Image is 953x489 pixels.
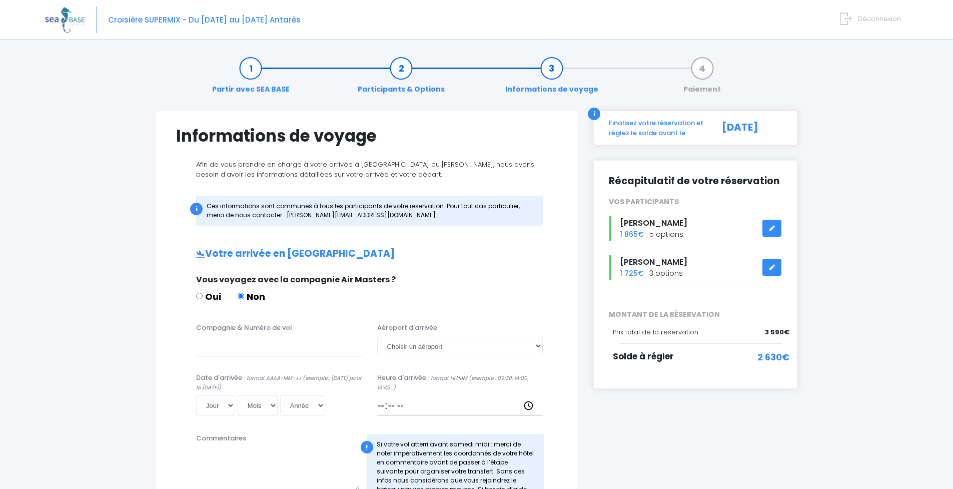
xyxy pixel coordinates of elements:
span: 3 590€ [765,327,789,337]
span: Croisière SUPERMIX - Du [DATE] au [DATE] Antarès [108,15,301,25]
label: Heure d'arrivée [377,373,543,392]
h2: Votre arrivée en [GEOGRAPHIC_DATA] [176,248,558,260]
h1: Informations de voyage [176,126,558,146]
span: 1 865€ [620,229,644,239]
a: Participants & Options [353,63,450,95]
div: - 5 options [601,216,789,241]
a: Partir avec SEA BASE [207,63,295,95]
div: i [190,203,203,215]
span: Vous voyagez avec la compagnie Air Masters ? [196,274,396,285]
div: i [588,108,600,120]
span: [PERSON_NAME] [620,217,687,229]
a: Informations de voyage [500,63,603,95]
span: MONTANT DE LA RÉSERVATION [601,309,789,320]
label: Date d'arrivée [196,373,362,392]
i: - format HH:MM (exemple : 09:30, 14:00, 19:45...) [377,374,528,392]
div: Ces informations sont communes à tous les participants de votre réservation. Pour tout cas partic... [196,196,543,226]
label: Aéroport d'arrivée [377,323,437,333]
input: __:__ [377,395,543,415]
input: Oui [196,293,203,299]
p: Afin de vous prendre en charge à votre arrivée à [GEOGRAPHIC_DATA] ou [PERSON_NAME], nous avons b... [176,160,558,179]
span: Déconnexion [857,14,901,24]
i: - format AAAA-MM-JJ (exemple : [DATE] pour le [DATE]) [196,374,362,392]
span: 1 725€ [620,268,644,278]
div: VOS PARTICIPANTS [601,197,789,207]
label: Oui [196,290,221,303]
div: Finalisez votre réservation et réglez le solde avant le [601,118,711,138]
span: [PERSON_NAME] [620,256,687,268]
label: Non [238,290,265,303]
span: Solde à régler [613,350,674,362]
label: Compagnie & Numéro de vol [196,323,292,333]
h2: Récapitulatif de votre réservation [609,176,782,187]
a: Paiement [678,63,726,95]
div: [DATE] [711,118,789,138]
span: 2 630€ [757,350,789,364]
input: Non [238,293,244,299]
div: - 3 options [601,255,789,280]
span: Prix total de la réservation [613,327,698,337]
label: Commentaires [196,433,246,443]
div: ! [361,441,373,453]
